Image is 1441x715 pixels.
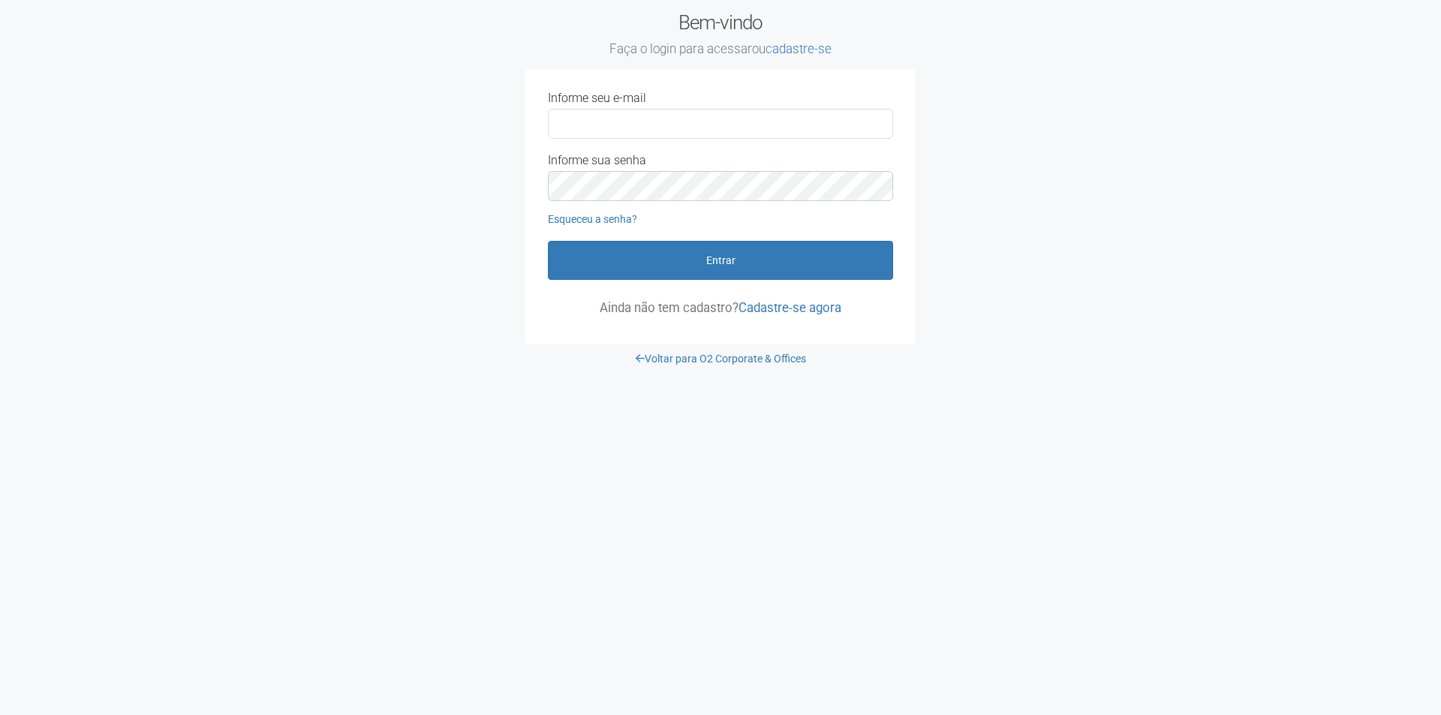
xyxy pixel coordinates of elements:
[548,241,893,280] button: Entrar
[548,92,646,105] label: Informe seu e-mail
[752,41,832,56] span: ou
[548,213,637,225] a: Esqueceu a senha?
[636,353,806,365] a: Voltar para O2 Corporate & Offices
[525,11,916,58] h2: Bem-vindo
[548,154,646,167] label: Informe sua senha
[766,41,832,56] a: cadastre-se
[548,301,893,314] p: Ainda não tem cadastro?
[525,41,916,58] small: Faça o login para acessar
[739,300,841,315] a: Cadastre-se agora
